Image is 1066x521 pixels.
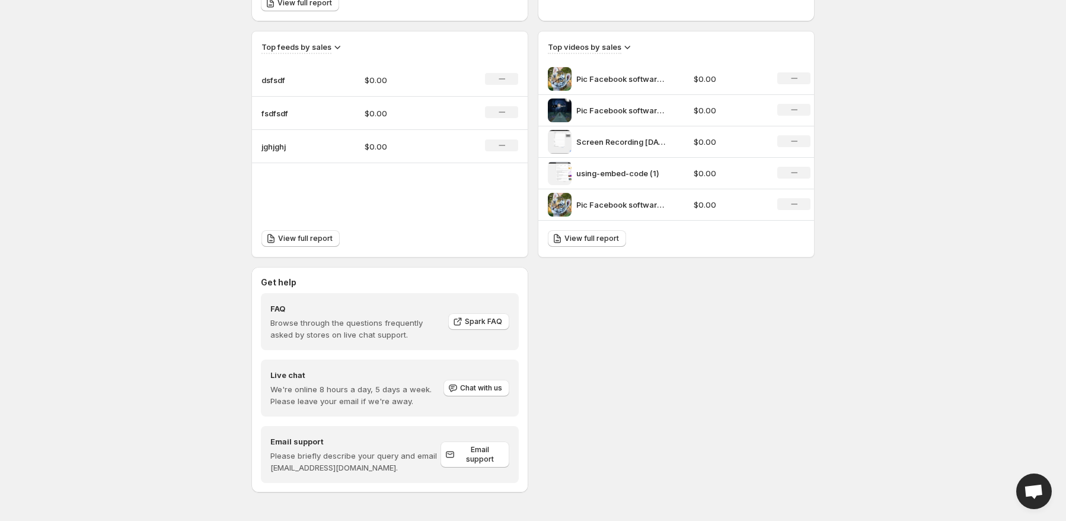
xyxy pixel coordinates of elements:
[460,383,502,393] span: Chat with us
[548,230,626,247] a: View full report
[270,303,440,314] h4: FAQ
[564,234,619,243] span: View full report
[576,199,665,211] p: Pic Facebook software plotagraph
[465,317,502,326] span: Spark FAQ
[548,161,572,185] img: using-embed-code (1)
[270,383,442,407] p: We're online 8 hours a day, 5 days a week. Please leave your email if we're away.
[365,107,449,119] p: $0.00
[576,104,665,116] p: Pic Facebook software plotagraph
[278,234,333,243] span: View full report
[261,230,340,247] a: View full report
[448,313,509,330] a: Spark FAQ
[365,141,449,153] p: $0.00
[548,193,572,217] img: Pic Facebook software plotagraph
[441,441,509,468] a: Email support
[576,167,665,179] p: using-embed-code (1)
[1016,474,1052,509] div: Open chat
[694,199,764,211] p: $0.00
[576,73,665,85] p: Pic Facebook software plotagraph
[694,73,764,85] p: $0.00
[443,380,509,396] button: Chat with us
[548,130,572,154] img: Screen Recording 2025-03-03 at 4.21.12 PM
[261,141,321,153] p: jghjghj
[576,136,665,148] p: Screen Recording [DATE] 4.21.12 PM
[457,445,502,464] span: Email support
[270,317,440,341] p: Browse through the questions frequently asked by stores on live chat support.
[548,41,621,53] h3: Top videos by sales
[548,99,572,122] img: Pic Facebook software plotagraph
[548,67,572,91] img: Pic Facebook software plotagraph
[261,277,296,288] h3: Get help
[270,436,441,447] h4: Email support
[694,104,764,116] p: $0.00
[270,369,442,381] h4: Live chat
[261,74,321,86] p: dsfsdf
[694,167,764,179] p: $0.00
[694,136,764,148] p: $0.00
[270,450,441,474] p: Please briefly describe your query and email [EMAIL_ADDRESS][DOMAIN_NAME].
[261,107,321,119] p: fsdfsdf
[261,41,331,53] h3: Top feeds by sales
[365,74,449,86] p: $0.00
